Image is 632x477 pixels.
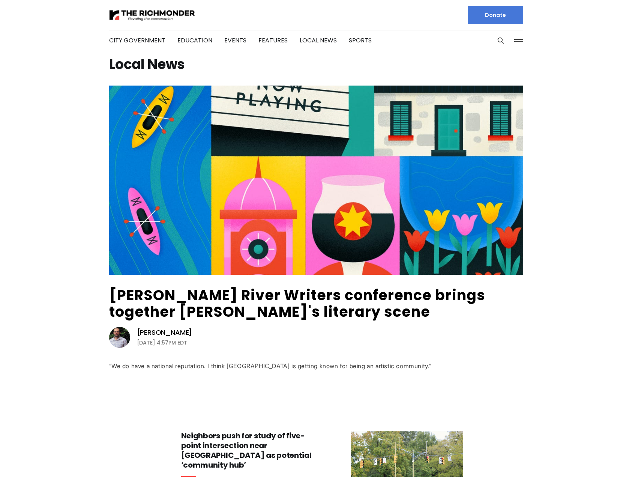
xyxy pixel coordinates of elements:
[109,9,195,22] img: The Richmonder
[495,35,506,46] button: Search this site
[349,36,372,45] a: Sports
[109,362,523,370] div: “We do have a national reputation. I think [GEOGRAPHIC_DATA] is getting known for being an artist...
[258,36,288,45] a: Features
[109,285,485,322] a: [PERSON_NAME] River Writers conference brings together [PERSON_NAME]'s literary scene
[224,36,246,45] a: Events
[137,328,192,337] a: [PERSON_NAME]
[137,338,187,347] time: [DATE] 4:57PM EDT
[181,431,321,470] h3: Neighbors push for study of five-point intersection near [GEOGRAPHIC_DATA] as potential ‘communit...
[177,36,212,45] a: Education
[109,36,165,45] a: City Government
[300,36,337,45] a: Local News
[109,327,130,348] img: Brandon Haffner
[468,6,523,24] a: Donate
[109,59,523,71] h1: Local News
